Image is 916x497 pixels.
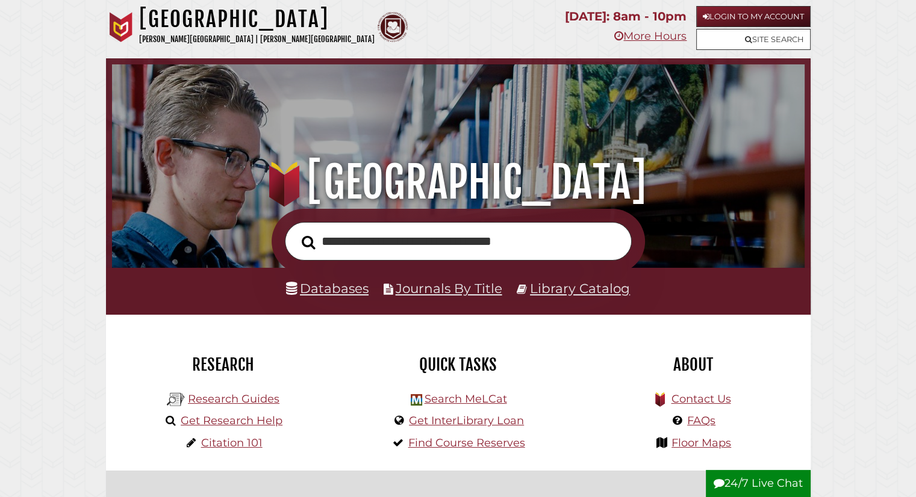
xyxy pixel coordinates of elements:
img: Calvin Theological Seminary [378,12,408,42]
a: Floor Maps [671,436,731,449]
a: More Hours [614,29,687,43]
a: Journals By Title [396,280,502,296]
a: Library Catalog [530,280,630,296]
button: Search [296,232,322,253]
a: Get InterLibrary Loan [409,414,524,427]
p: [DATE]: 8am - 10pm [565,6,687,27]
a: Search MeLCat [424,392,506,406]
img: Calvin University [106,12,136,42]
a: Citation 101 [201,436,263,449]
a: Contact Us [671,392,731,406]
h2: Quick Tasks [350,354,567,375]
img: Hekman Library Logo [411,394,422,406]
p: [PERSON_NAME][GEOGRAPHIC_DATA] | [PERSON_NAME][GEOGRAPHIC_DATA] [139,32,375,46]
a: Get Research Help [181,414,282,427]
h1: [GEOGRAPHIC_DATA] [125,156,790,209]
a: Login to My Account [696,6,811,27]
h1: [GEOGRAPHIC_DATA] [139,6,375,32]
i: Search [302,235,316,249]
img: Hekman Library Logo [167,390,185,409]
a: Site Search [696,29,811,50]
a: Databases [286,280,369,296]
a: Research Guides [188,392,279,406]
a: FAQs [687,414,715,427]
a: Find Course Reserves [408,436,525,449]
h2: About [585,354,802,375]
h2: Research [115,354,332,375]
